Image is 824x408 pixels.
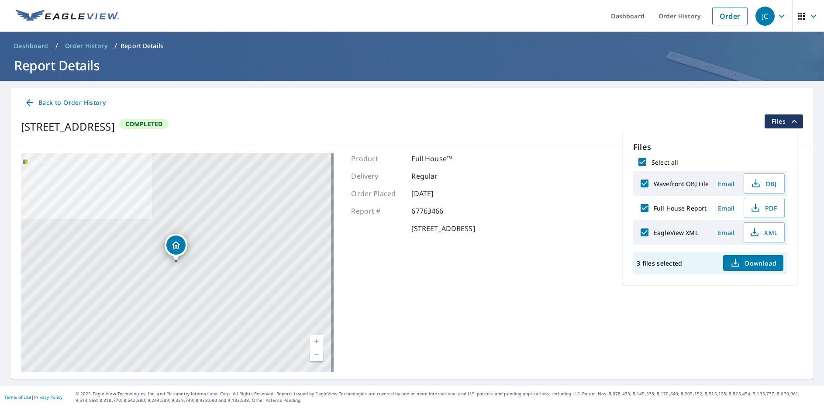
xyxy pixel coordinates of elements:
p: © 2025 Eagle View Technologies, Inc. and Pictometry International Corp. All Rights Reserved. Repo... [76,391,820,404]
span: Email [716,228,737,237]
h1: Report Details [10,56,814,74]
p: Report Details [121,41,163,50]
p: Product [351,153,403,164]
a: Current Level 17, Zoom Out [310,348,323,361]
label: EagleView XML [654,228,698,237]
a: Terms of Use [4,394,31,400]
button: Email [712,177,740,190]
span: Email [716,204,737,212]
li: / [114,41,117,51]
span: Dashboard [14,41,48,50]
button: PDF [744,198,785,218]
span: PDF [749,203,777,213]
span: Email [716,180,737,188]
a: Order [712,7,748,25]
span: Back to Order History [24,97,106,108]
span: Order History [65,41,107,50]
a: Dashboard [10,39,52,53]
p: Order Placed [351,188,403,199]
span: Download [730,258,776,268]
div: JC [755,7,775,26]
a: Back to Order History [21,95,109,111]
nav: breadcrumb [10,39,814,53]
button: XML [744,222,785,242]
button: Email [712,226,740,239]
button: Download [723,255,783,271]
p: 67763466 [411,206,464,216]
span: OBJ [749,178,777,189]
label: Wavefront OBJ File [654,180,709,188]
span: Completed [120,120,168,128]
button: OBJ [744,173,785,194]
label: Select all [652,158,678,166]
p: Full House™ [411,153,464,164]
p: [DATE] [411,188,464,199]
p: [STREET_ADDRESS] [411,223,475,234]
a: Current Level 17, Zoom In [310,335,323,348]
p: Files [633,141,787,153]
label: Full House Report [654,204,707,212]
div: [STREET_ADDRESS] [21,119,115,135]
p: Regular [411,171,464,181]
p: | [4,394,62,400]
span: XML [749,227,777,238]
img: EV Logo [16,10,119,23]
button: Email [712,201,740,215]
a: Privacy Policy [34,394,62,400]
p: Delivery [351,171,403,181]
li: / [55,41,58,51]
p: 3 files selected [637,259,682,267]
button: filesDropdownBtn-67763466 [764,114,803,128]
div: Dropped pin, building 1, Residential property, 14562 E Elk Pl Denver, CO 80239 [165,234,187,261]
span: Files [772,116,800,127]
p: Report # [351,206,403,216]
a: Order History [62,39,111,53]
